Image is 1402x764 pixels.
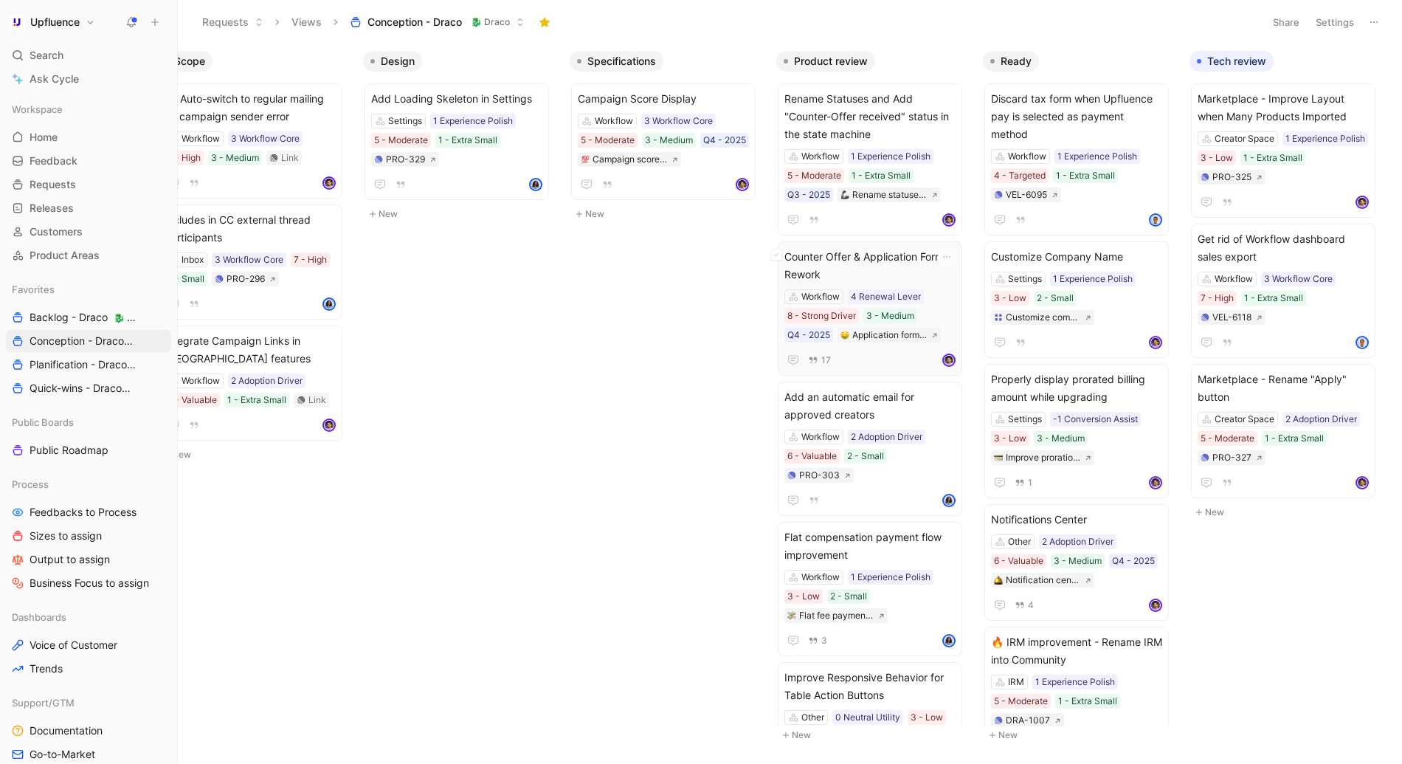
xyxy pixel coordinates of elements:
[994,554,1043,568] div: 6 - Valuable
[787,187,830,202] div: Q3 - 2025
[984,627,1169,761] a: 🔥 IRM improvement - Rename IRM into CommunityIRM1 Experience Polish5 - Moderate1 - Extra SmallDRA...
[852,168,911,183] div: 1 - Extra Small
[285,11,328,33] button: Views
[991,248,1162,266] span: Customize Company Name
[30,224,83,239] span: Customers
[1215,272,1253,286] div: Workflow
[1212,450,1251,465] div: PRO-327
[1150,600,1161,610] img: avatar
[776,51,875,72] button: Product review
[778,522,962,656] a: Flat compensation payment flow improvementWorkflow1 Experience Polish3 - Low2 - Small💸Flat fee pa...
[644,114,713,128] div: 3 Workflow Core
[991,90,1162,143] span: Discard tax form when Upfluence pay is selected as payment method
[911,710,943,725] div: 3 - Low
[158,83,342,199] a: 💣 Auto-switch to regular mailing on campaign sender errorWorkflow3 Workflow Core7 - High3 - Mediu...
[1266,12,1306,32] button: Share
[6,473,171,594] div: ProcessFeedbacks to ProcessSizes to assignOutput to assignBusiness Focus to assign
[6,411,171,433] div: Public Boards
[994,694,1048,709] div: 5 - Moderate
[1042,534,1113,549] div: 2 Adoption Driver
[6,278,171,300] div: Favorites
[587,54,656,69] span: Specifications
[6,12,99,32] button: UpfluenceUpfluence
[165,332,336,368] span: Integrate Campaign Links in [GEOGRAPHIC_DATA] features
[215,252,283,267] div: 3 Workflow Core
[30,16,80,29] h1: Upfluence
[571,83,756,200] a: Campaign Score DisplayWorkflow3 Workflow Core5 - Moderate3 - MediumQ4 - 2025💯Campaign score displ...
[30,248,100,263] span: Product Areas
[12,695,75,710] span: Support/GTM
[778,83,962,235] a: Rename Statuses and Add "Counter-Offer received" status in the state machineWorkflow1 Experience ...
[165,90,336,125] span: 💣 Auto-switch to regular mailing on campaign sender error
[840,331,849,340] img: 🤑
[984,504,1169,621] a: Notifications CenterOther2 Adoption Driver6 - Valuable3 - MediumQ4 - 2025🛎️Notification center4av...
[1357,337,1367,348] img: avatar
[12,102,63,117] span: Workspace
[784,529,956,564] span: Flat compensation payment flow improvement
[1008,272,1042,286] div: Settings
[1357,197,1367,207] img: avatar
[438,133,497,148] div: 1 - Extra Small
[1037,431,1085,446] div: 3 - Medium
[30,177,76,192] span: Requests
[174,54,205,69] span: Scope
[182,131,220,146] div: Workflow
[1198,90,1369,125] span: Marketplace - Improve Layout when Many Products Imported
[227,393,286,407] div: 1 - Extra Small
[1201,151,1233,165] div: 3 - Low
[6,244,171,266] a: Product Areas
[983,51,1039,72] button: Ready
[6,501,171,523] a: Feedbacks to Process
[1215,131,1274,146] div: Creator Space
[1264,272,1333,286] div: 3 Workflow Core
[1006,310,1080,325] div: Customize company name
[158,326,342,441] a: Integrate Campaign Links in [GEOGRAPHIC_DATA] featuresWorkflow2 Adoption Driver6 - Valuable1 - Ex...
[830,589,867,604] div: 2 - Small
[994,453,1003,462] img: 💳
[6,126,171,148] a: Home
[6,525,171,547] a: Sizes to assign
[1006,187,1047,202] div: VEL-6095
[799,608,874,623] div: Flat fee payment flow improvement
[787,168,841,183] div: 5 - Moderate
[168,393,217,407] div: 6 - Valuable
[944,215,954,225] img: avatar
[1265,431,1324,446] div: 1 - Extra Small
[778,382,962,516] a: Add an automatic email for approved creatorsWorkflow2 Adoption Driver6 - Valuable2 - SmallPRO-303...
[787,449,837,464] div: 6 - Valuable
[151,44,357,471] div: ScopeNew
[944,355,954,365] img: avatar
[944,636,954,646] img: avatar
[799,468,840,483] div: PRO-303
[801,149,840,164] div: Workflow
[386,152,425,167] div: PRO-329
[6,330,171,352] a: Conception - Draco🐉 Draco
[281,151,299,165] div: Link
[12,282,55,297] span: Favorites
[196,11,270,33] button: Requests
[805,633,830,649] button: 3
[737,179,747,190] img: avatar
[840,190,849,199] img: 🦾
[6,197,171,219] a: Releases
[6,606,171,628] div: Dashboards
[30,334,139,349] span: Conception - Draco
[227,272,265,286] div: PRO-296
[852,328,927,343] div: Application form and counter offer rework
[30,661,63,676] span: Trends
[30,381,139,396] span: Quick-wins - Draco
[1198,371,1369,406] span: Marketplace - Rename "Apply" button
[770,44,977,751] div: Product reviewNew
[1037,291,1074,306] div: 2 - Small
[1057,149,1137,164] div: 1 Experience Polish
[6,68,171,90] a: Ask Cycle
[787,611,796,620] img: 💸
[6,606,171,680] div: DashboardsVoice of CustomerTrends
[1244,291,1303,306] div: 1 - Extra Small
[1191,364,1375,498] a: Marketplace - Rename "Apply" buttonCreator Space2 Adoption Driver5 - Moderate1 - Extra SmallPRO-3...
[1028,601,1034,610] span: 4
[984,364,1169,498] a: Properly display prorated billing amount while upgradingSettings-1 Conversion Assist3 - Low3 - Me...
[1285,412,1357,427] div: 2 Adoption Driver
[12,477,49,492] span: Process
[776,726,971,744] button: New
